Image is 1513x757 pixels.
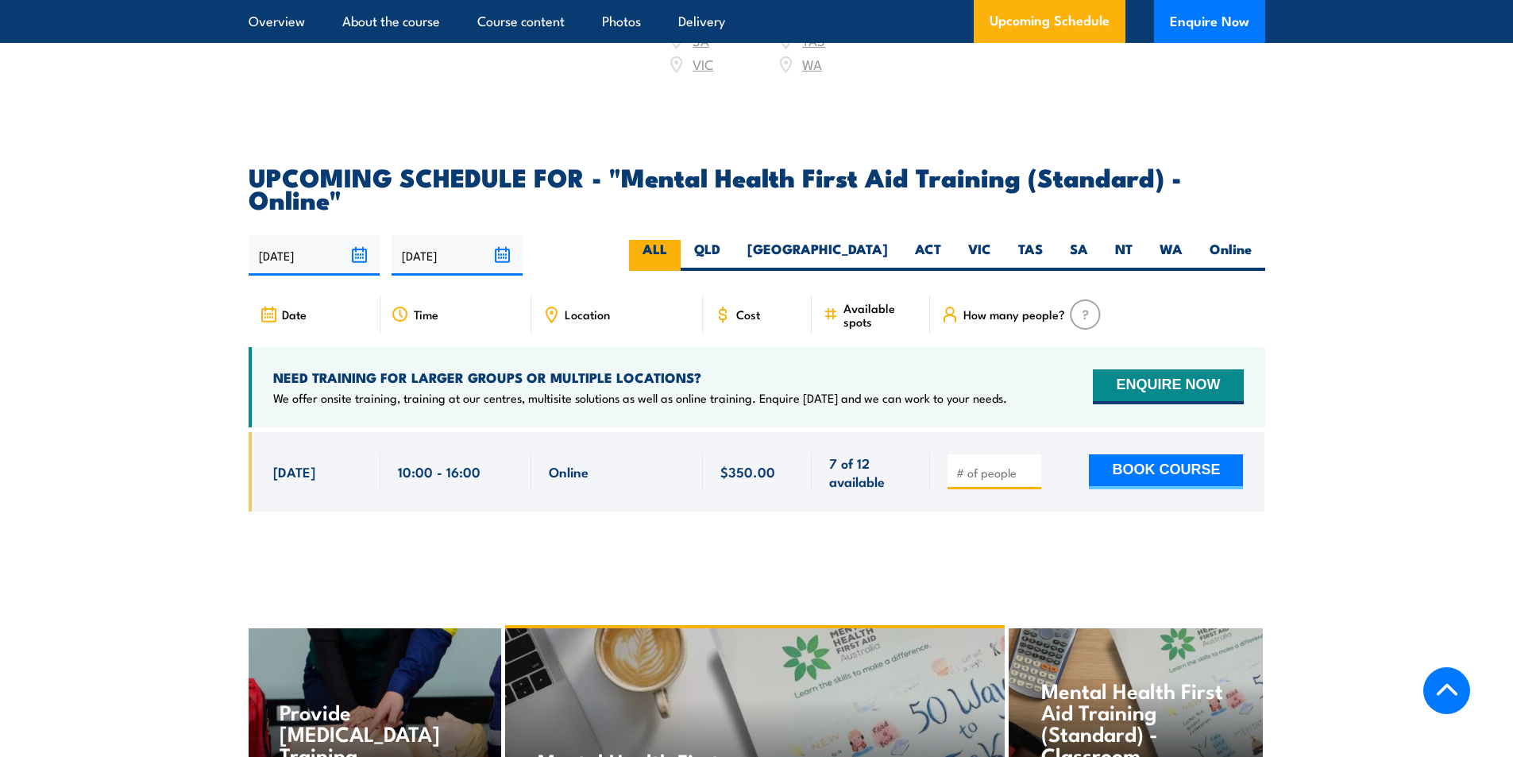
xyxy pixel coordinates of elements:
span: 7 of 12 available [829,454,913,491]
span: Cost [736,307,760,321]
input: From date [249,235,380,276]
label: NT [1102,240,1146,271]
label: ACT [901,240,955,271]
span: Date [282,307,307,321]
button: ENQUIRE NOW [1093,369,1243,404]
label: [GEOGRAPHIC_DATA] [734,240,901,271]
input: To date [392,235,523,276]
p: We offer onsite training, training at our centres, multisite solutions as well as online training... [273,390,1007,406]
button: BOOK COURSE [1089,454,1243,489]
span: Time [414,307,438,321]
span: Location [565,307,610,321]
label: Online [1196,240,1265,271]
span: How many people? [963,307,1065,321]
label: ALL [629,240,681,271]
label: TAS [1005,240,1056,271]
h2: UPCOMING SCHEDULE FOR - "Mental Health First Aid Training (Standard) - Online" [249,165,1265,210]
label: QLD [681,240,734,271]
label: WA [1146,240,1196,271]
span: Available spots [843,301,919,328]
span: [DATE] [273,462,315,481]
span: $350.00 [720,462,775,481]
input: # of people [956,465,1036,481]
label: VIC [955,240,1005,271]
label: SA [1056,240,1102,271]
span: 10:00 - 16:00 [398,462,481,481]
h4: NEED TRAINING FOR LARGER GROUPS OR MULTIPLE LOCATIONS? [273,369,1007,386]
span: Online [549,462,589,481]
